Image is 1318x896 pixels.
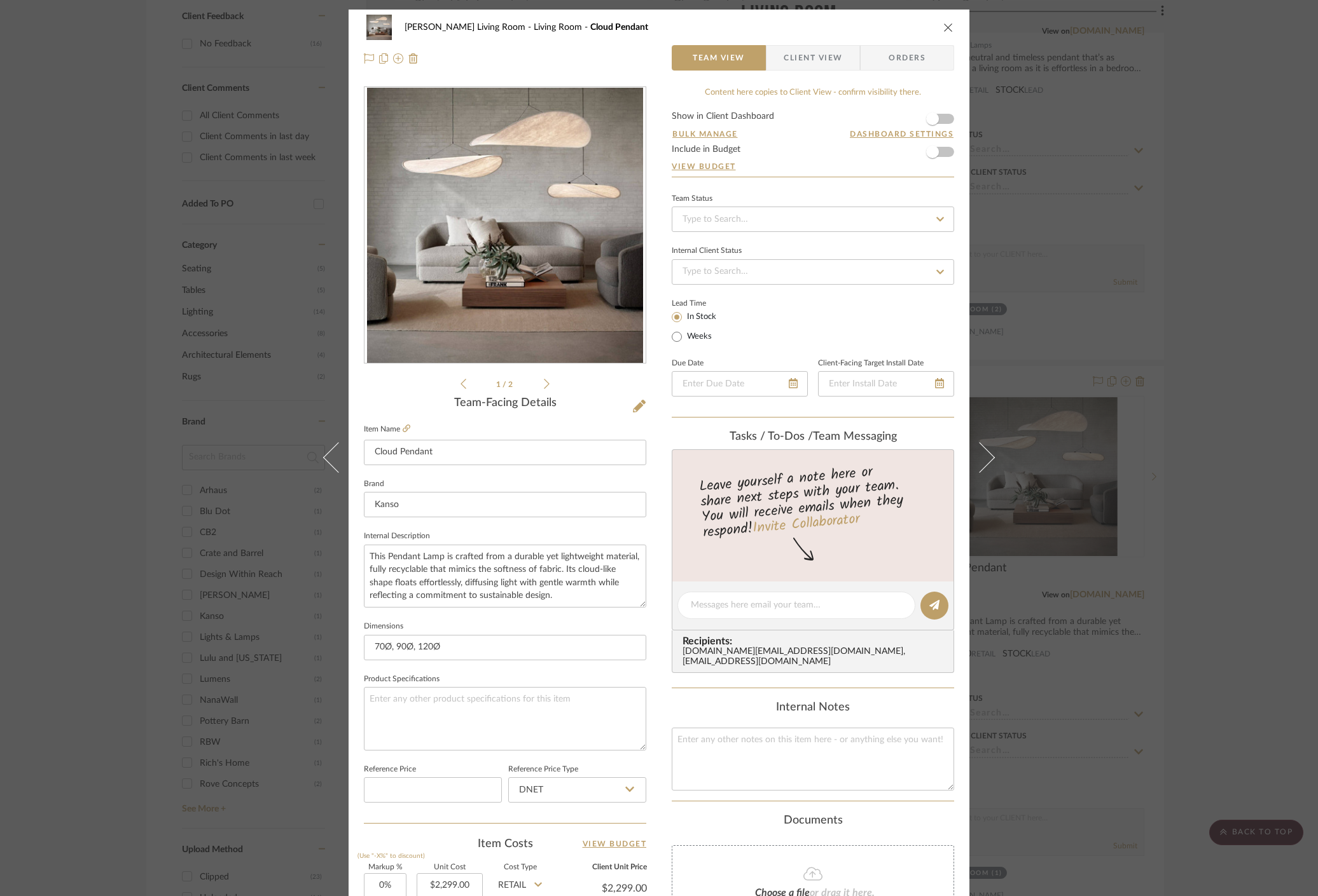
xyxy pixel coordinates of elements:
label: Internal Description [364,533,430,540]
div: Leave yourself a note here or share next steps with your team. You will receive emails when they ... [670,458,956,543]
div: Item Costs [364,836,646,852]
img: fae76cdc-f83f-4ff9-a948-126ee710df4a_436x436.jpg [367,88,643,363]
input: Type to Search… [672,207,954,232]
label: In Stock [684,311,716,323]
label: Dimensions [364,623,403,630]
label: Product Specifications [364,676,440,682]
label: Due Date [672,360,704,367]
span: Cloud Pendant [590,23,648,32]
span: Orders [875,45,940,71]
a: Invite Collaborator [752,508,861,540]
label: Item Name [364,424,410,435]
button: close [943,22,954,33]
span: / [503,381,508,388]
input: Enter Due Date [672,371,808,397]
input: Enter Install Date [818,371,954,397]
div: 0 [364,88,646,363]
label: Reference Price [364,766,416,773]
span: [PERSON_NAME] Living Room [405,23,534,32]
span: Living Room [534,23,590,32]
img: Remove from project [408,53,419,64]
input: Enter the dimensions of this item [364,635,646,660]
div: [DOMAIN_NAME][EMAIL_ADDRESS][DOMAIN_NAME] , [EMAIL_ADDRESS][DOMAIN_NAME] [683,647,948,667]
label: Unit Cost [417,864,483,871]
input: Type to Search… [672,259,954,285]
input: Enter Item Name [364,440,646,465]
label: Cost Type [493,864,547,871]
label: Client-Facing Target Install Date [818,360,924,367]
div: Team-Facing Details [364,397,646,411]
input: Enter Brand [364,492,646,517]
span: Recipients: [683,635,948,647]
span: Tasks / To-Dos / [730,431,813,442]
label: Weeks [684,331,712,343]
a: View Budget [672,161,954,172]
a: View Budget [583,836,647,852]
span: Team View [693,45,745,71]
div: Team Status [672,196,712,202]
div: Internal Notes [672,701,954,715]
img: fae76cdc-f83f-4ff9-a948-126ee710df4a_48x40.jpg [364,15,394,40]
div: Content here copies to Client View - confirm visibility there. [672,86,954,99]
label: Reference Price Type [508,766,578,773]
span: 2 [508,381,515,388]
button: Bulk Manage [672,128,739,140]
span: Client View [784,45,842,71]
button: Dashboard Settings [849,128,954,140]
label: Markup % [364,864,406,871]
label: Lead Time [672,297,737,309]
label: Client Unit Price [557,864,647,871]
label: Brand [364,481,384,487]
span: 1 [496,381,503,388]
div: team Messaging [672,430,954,444]
div: Documents [672,814,954,828]
mat-radio-group: Select item type [672,309,737,344]
div: Internal Client Status [672,248,742,254]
